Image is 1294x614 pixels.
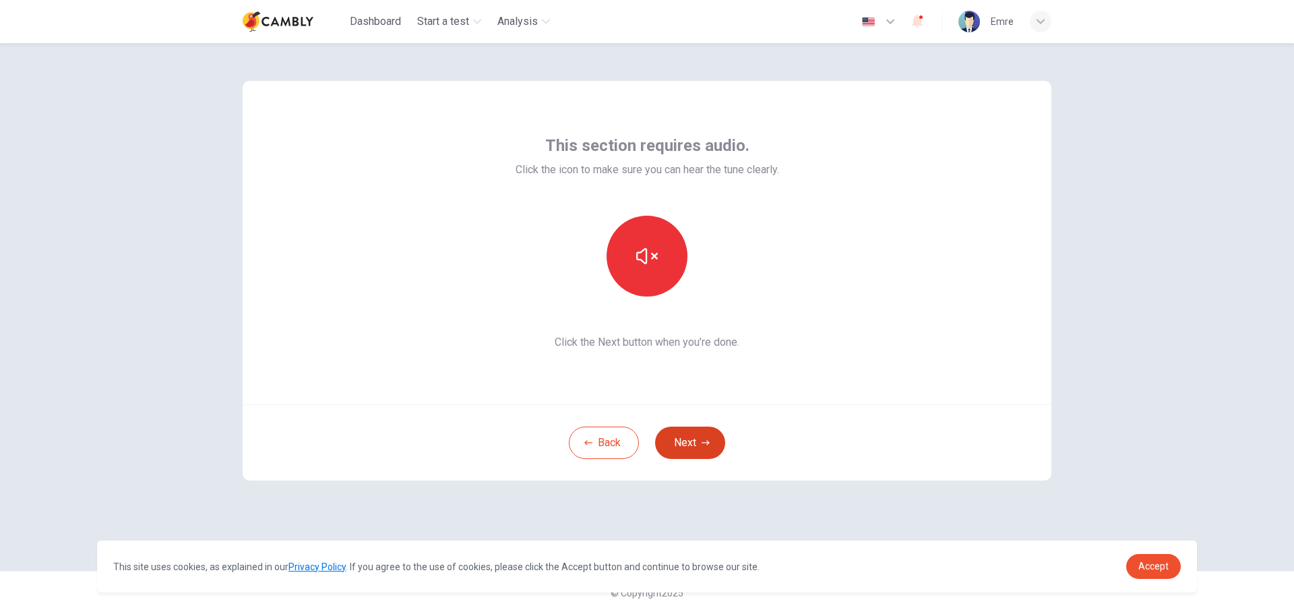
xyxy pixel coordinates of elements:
[243,8,313,35] img: Cambly logo
[492,9,555,34] button: Analysis
[243,8,344,35] a: Cambly logo
[344,9,406,34] button: Dashboard
[97,541,1197,592] div: cookieconsent
[611,588,683,598] span: © Copyright 2025
[350,13,401,30] span: Dashboard
[417,13,469,30] span: Start a test
[545,135,749,156] span: This section requires audio.
[1126,554,1181,579] a: dismiss cookie message
[569,427,639,459] button: Back
[860,17,877,27] img: en
[412,9,487,34] button: Start a test
[113,561,760,572] span: This site uses cookies, as explained in our . If you agree to the use of cookies, please click th...
[516,162,779,178] span: Click the icon to make sure you can hear the tune clearly.
[288,561,346,572] a: Privacy Policy
[991,13,1014,30] div: Emre
[958,11,980,32] img: Profile picture
[497,13,538,30] span: Analysis
[516,334,779,350] span: Click the Next button when you’re done.
[655,427,725,459] button: Next
[1138,561,1169,572] span: Accept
